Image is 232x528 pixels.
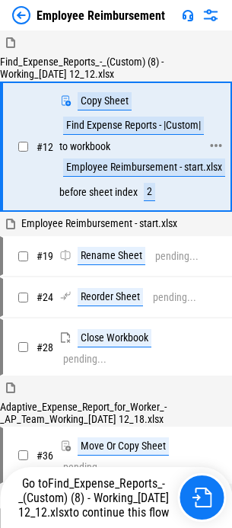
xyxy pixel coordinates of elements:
[37,341,53,354] span: # 28
[37,141,53,153] span: # 12
[37,8,165,23] div: Employee Reimbursement
[63,158,225,177] div: Employee Reimbursement - start.xlsx
[78,437,169,456] div: Move Or Copy Sheet
[63,462,106,473] div: pending...
[12,6,30,24] img: Back
[78,247,145,265] div: Rename Sheet
[78,288,143,306] div: Reorder Sheet
[192,488,211,507] img: Go to file
[153,292,196,303] div: pending...
[37,250,53,262] span: # 19
[63,117,204,135] div: Find Expense Reports - |Custom|
[18,476,169,520] span: Find_Expense_Reports_-_(Custom) (8) - Working_[DATE] 12_12.xlsx
[59,187,138,198] div: before sheet index
[78,92,132,110] div: Copy Sheet
[59,141,110,152] div: to workbook
[78,329,151,347] div: Close Workbook
[37,450,53,462] span: # 36
[144,183,155,201] div: 2
[202,6,220,24] img: Settings menu
[37,291,53,303] span: # 24
[63,354,106,365] div: pending...
[21,217,177,229] span: Employee Reimbursement - start.xlsx
[9,476,177,520] div: Go to to continue this flow
[182,9,194,21] img: Support
[155,251,199,262] div: pending...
